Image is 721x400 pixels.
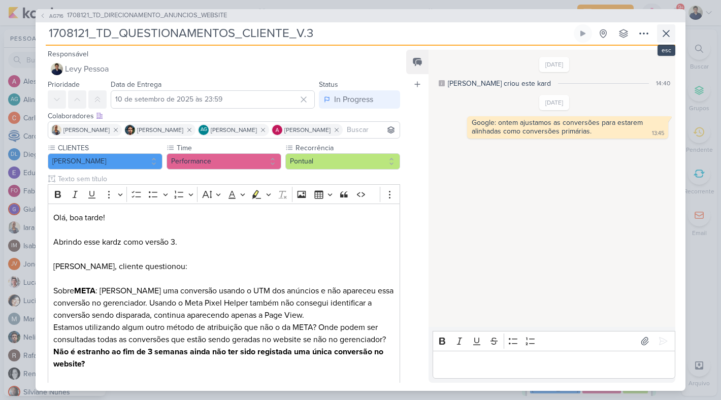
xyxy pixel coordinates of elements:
input: Select a date [111,90,315,109]
strong: Não é estranho ao fim de 3 semanas ainda não ter sido registada uma única conversão no website? [53,347,383,369]
div: Aline Gimenez Graciano [199,125,209,135]
label: CLIENTES [57,143,162,153]
div: Editor toolbar [433,331,675,351]
span: [PERSON_NAME] [284,125,331,135]
span: [PERSON_NAME] [137,125,183,135]
label: Status [319,80,338,89]
img: Iara Santos [51,125,61,135]
input: Buscar [345,124,398,136]
img: Alessandra Gomes [272,125,282,135]
div: Editor editing area: main [433,351,675,379]
label: Data de Entrega [111,80,161,89]
div: Editor toolbar [48,184,400,204]
input: Texto sem título [56,174,400,184]
button: Performance [167,153,281,170]
button: [PERSON_NAME] [48,153,162,170]
button: Pontual [285,153,400,170]
div: 14:40 [656,79,670,88]
strong: META [74,286,95,296]
label: Prioridade [48,80,80,89]
button: Levy Pessoa [48,60,400,78]
div: Google: ontem ajustamos as conversões para estarem alinhadas como conversões primárias. [472,118,645,136]
div: Colaboradores [48,111,400,121]
p: Estamos utilizando algum outro método de atribuição que não o da META? Onde podem ser consultadas... [53,321,395,370]
label: Time [176,143,281,153]
span: [PERSON_NAME] [211,125,257,135]
div: [PERSON_NAME] criou este kard [448,78,551,89]
p: Olá, boa tarde! Abrindo esse kardz como versão 3. [PERSON_NAME], cliente questionou: Sobre : [PER... [53,212,395,321]
span: Levy Pessoa [65,63,109,75]
div: esc [658,45,675,56]
label: Responsável [48,50,88,58]
p: AG [201,127,207,132]
div: 13:45 [652,129,664,138]
button: In Progress [319,90,400,109]
label: Recorrência [294,143,400,153]
span: [PERSON_NAME] [63,125,110,135]
img: Nelito Junior [125,125,135,135]
input: Kard Sem Título [46,24,572,43]
div: Ligar relógio [579,29,587,38]
div: In Progress [334,93,373,106]
img: Levy Pessoa [51,63,63,75]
